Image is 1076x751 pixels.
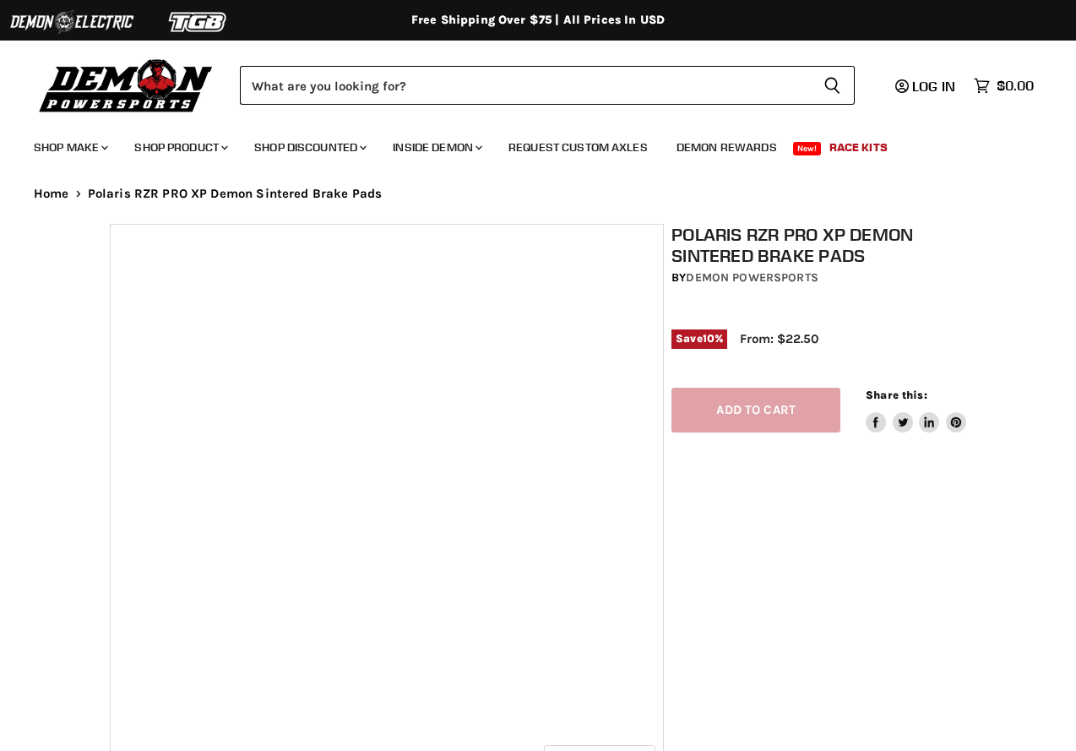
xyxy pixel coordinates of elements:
[965,73,1042,98] a: $0.00
[664,130,790,165] a: Demon Rewards
[21,123,1030,165] ul: Main menu
[671,329,727,348] span: Save %
[34,187,69,201] a: Home
[997,78,1034,94] span: $0.00
[122,130,238,165] a: Shop Product
[888,79,965,94] a: Log in
[21,130,118,165] a: Shop Make
[88,187,383,201] span: Polaris RZR PRO XP Demon Sintered Brake Pads
[740,331,818,346] span: From: $22.50
[866,388,966,433] aside: Share this:
[496,130,660,165] a: Request Custom Axles
[8,6,135,38] img: Demon Electric Logo 2
[671,224,974,266] h1: Polaris RZR PRO XP Demon Sintered Brake Pads
[810,66,855,105] button: Search
[793,142,822,155] span: New!
[242,130,377,165] a: Shop Discounted
[703,332,715,345] span: 10
[34,55,219,115] img: Demon Powersports
[135,6,262,38] img: TGB Logo 2
[686,270,818,285] a: Demon Powersports
[380,130,492,165] a: Inside Demon
[817,130,900,165] a: Race Kits
[240,66,855,105] form: Product
[866,389,927,401] span: Share this:
[912,78,955,95] span: Log in
[240,66,810,105] input: Search
[671,269,974,287] div: by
